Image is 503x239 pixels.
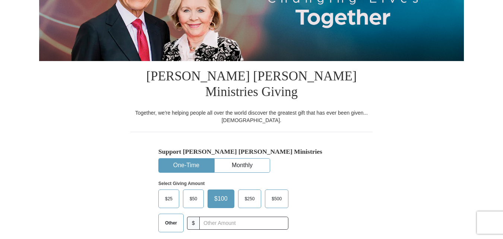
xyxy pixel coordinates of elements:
span: $ [187,217,200,230]
h1: [PERSON_NAME] [PERSON_NAME] Ministries Giving [130,61,373,109]
input: Other Amount [199,217,288,230]
span: $250 [241,193,259,204]
span: $50 [186,193,201,204]
button: One-Time [159,159,214,172]
span: Other [161,217,181,229]
button: Monthly [215,159,270,172]
strong: Select Giving Amount [158,181,205,186]
span: $500 [268,193,285,204]
h5: Support [PERSON_NAME] [PERSON_NAME] Ministries [158,148,345,156]
span: $25 [161,193,176,204]
div: Together, we're helping people all over the world discover the greatest gift that has ever been g... [130,109,373,124]
span: $100 [211,193,231,204]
